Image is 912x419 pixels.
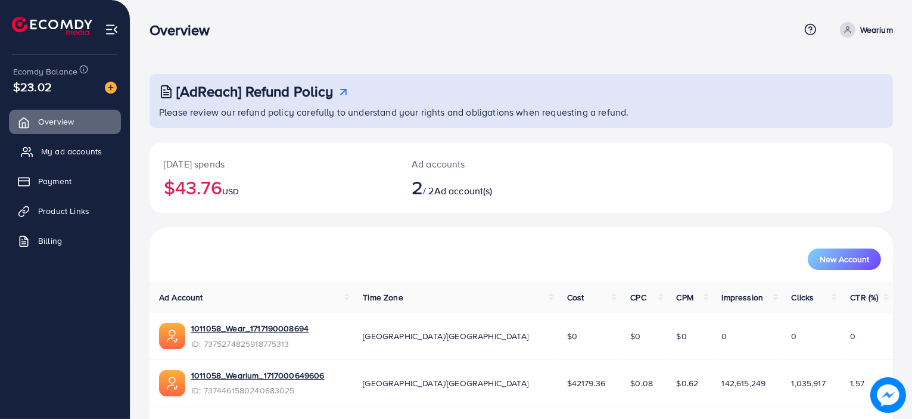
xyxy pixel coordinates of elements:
span: $0 [630,330,640,342]
a: Billing [9,229,121,253]
span: ID: 7374461580240683025 [191,384,325,396]
img: ic-ads-acc.e4c84228.svg [159,323,185,349]
span: New Account [820,255,869,263]
span: Overview [38,116,74,128]
a: Overview [9,110,121,134]
img: tab_keywords_by_traffic_grey.svg [119,69,128,79]
span: 1,035,917 [792,377,826,389]
span: $42179.36 [567,377,605,389]
span: Ecomdy Balance [13,66,77,77]
a: My ad accounts [9,139,121,163]
p: Please review our refund policy carefully to understand your rights and obligations when requesti... [159,105,886,119]
img: website_grey.svg [19,31,29,41]
span: 0 [792,330,797,342]
span: Product Links [38,205,89,217]
h2: $43.76 [164,176,383,198]
span: CTR (%) [850,291,878,303]
span: $0 [677,330,687,342]
span: USD [222,185,239,197]
span: [GEOGRAPHIC_DATA]/[GEOGRAPHIC_DATA] [363,377,528,389]
span: Payment [38,175,71,187]
div: Domain: [DOMAIN_NAME] [31,31,131,41]
a: Product Links [9,199,121,223]
span: 0 [850,330,855,342]
span: $23.02 [13,78,52,95]
span: $0.08 [630,377,653,389]
a: Wearium [835,22,893,38]
span: CPM [677,291,693,303]
span: 1.57 [850,377,864,389]
span: Ad account(s) [434,184,493,197]
a: 1011058_Wear_1717190008694 [191,322,309,334]
img: logo [12,17,92,35]
h3: [AdReach] Refund Policy [176,83,334,100]
img: tab_domain_overview_orange.svg [32,69,42,79]
p: [DATE] spends [164,157,383,171]
span: CPC [630,291,646,303]
span: ID: 7375274825918775313 [191,338,309,350]
img: image [870,377,906,413]
span: Billing [38,235,62,247]
h3: Overview [150,21,219,39]
span: 0 [722,330,727,342]
span: 142,615,249 [722,377,766,389]
span: My ad accounts [41,145,102,157]
button: New Account [808,249,881,270]
p: Ad accounts [412,157,569,171]
img: ic-ads-acc.e4c84228.svg [159,370,185,396]
span: Impression [722,291,764,303]
div: Domain Overview [45,70,107,78]
img: logo_orange.svg [19,19,29,29]
a: 1011058_Wearium_1717000649606 [191,370,325,381]
span: Clicks [792,291,814,303]
a: Payment [9,169,121,193]
p: Wearium [860,23,893,37]
h2: / 2 [412,176,569,198]
img: menu [105,23,119,36]
img: image [105,82,117,94]
span: $0.62 [677,377,699,389]
div: v 4.0.25 [33,19,58,29]
span: Cost [567,291,584,303]
span: 2 [412,173,423,201]
span: [GEOGRAPHIC_DATA]/[GEOGRAPHIC_DATA] [363,330,528,342]
div: Keywords by Traffic [132,70,201,78]
span: Ad Account [159,291,203,303]
span: $0 [567,330,577,342]
span: Time Zone [363,291,403,303]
